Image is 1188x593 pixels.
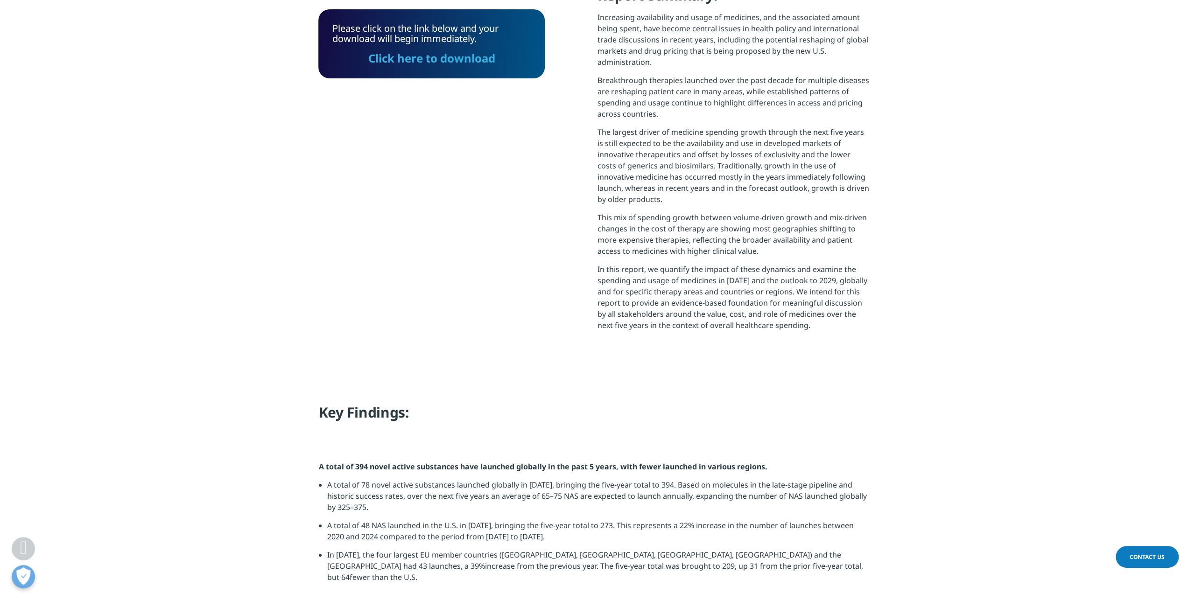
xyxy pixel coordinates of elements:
[368,50,495,66] a: Click here to download
[598,212,870,264] p: This mix of spending growth between volume-driven growth and mix-driven changes in the cost of th...
[598,126,870,212] p: The largest driver of medicine spending growth through the next five years is still expected to b...
[319,403,870,429] h4: Key Findings:
[1116,546,1179,568] a: Contact Us
[598,264,870,338] p: In this report, we quantify the impact of these dynamics and examine the spending and usage of me...
[327,549,870,590] li: In [DATE], the four largest EU member countries ([GEOGRAPHIC_DATA], [GEOGRAPHIC_DATA], [GEOGRAPHI...
[598,75,870,126] p: Breakthrough therapies launched over the past decade for multiple diseases are reshaping patient ...
[12,565,35,588] button: Open Preferences
[327,520,870,549] li: A total of 48 NAS launched in the U.S. in [DATE], bringing the five-year total to 273. This repre...
[1130,553,1165,561] span: Contact Us
[327,479,870,520] li: A total of 78 novel active substances launched globally in [DATE], bringing the five-year total t...
[319,461,767,472] strong: A total of 394 novel active substances have launched globally in the past 5 years, with fewer lau...
[332,23,531,64] div: Please click on the link below and your download will begin immediately.
[598,12,870,75] p: Increasing availability and usage of medicines, and the associated amount being spent, have becom...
